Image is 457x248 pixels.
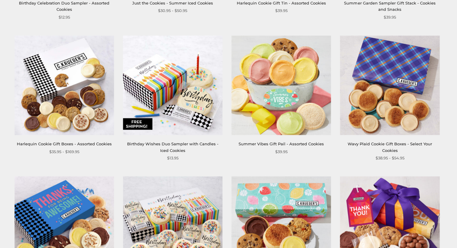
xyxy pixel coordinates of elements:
[132,1,213,5] a: Just the Cookies - Summer Iced Cookies
[49,149,79,155] span: $35.95 - $169.95
[340,35,440,135] img: Wavy Plaid Cookie Gift Boxes - Select Your Cookies
[348,141,432,153] a: Wavy Plaid Cookie Gift Boxes - Select Your Cookies
[275,149,288,155] span: $39.95
[237,1,326,5] a: Harlequin Cookie Gift Tin - Assorted Cookies
[384,14,396,20] span: $39.95
[123,35,222,135] img: Birthday Wishes Duo Sampler with Candles - Iced Cookies
[344,1,435,12] a: Summer Garden Sampler Gift Stack - Cookies and Snacks
[5,225,62,243] iframe: Sign Up via Text for Offers
[231,35,331,135] img: Summer Vibes Gift Pail - Assorted Cookies
[14,35,114,135] img: Harlequin Cookie Gift Boxes - Assorted Cookies
[158,8,187,14] span: $30.95 - $50.95
[17,141,112,146] a: Harlequin Cookie Gift Boxes - Assorted Cookies
[59,14,70,20] span: $12.95
[375,155,404,161] span: $38.95 - $54.95
[275,8,288,14] span: $39.95
[127,141,218,153] a: Birthday Wishes Duo Sampler with Candles - Iced Cookies
[239,141,324,146] a: Summer Vibes Gift Pail - Assorted Cookies
[19,1,109,12] a: Birthday Celebration Duo Sampler - Assorted Cookies
[167,155,178,161] span: $13.95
